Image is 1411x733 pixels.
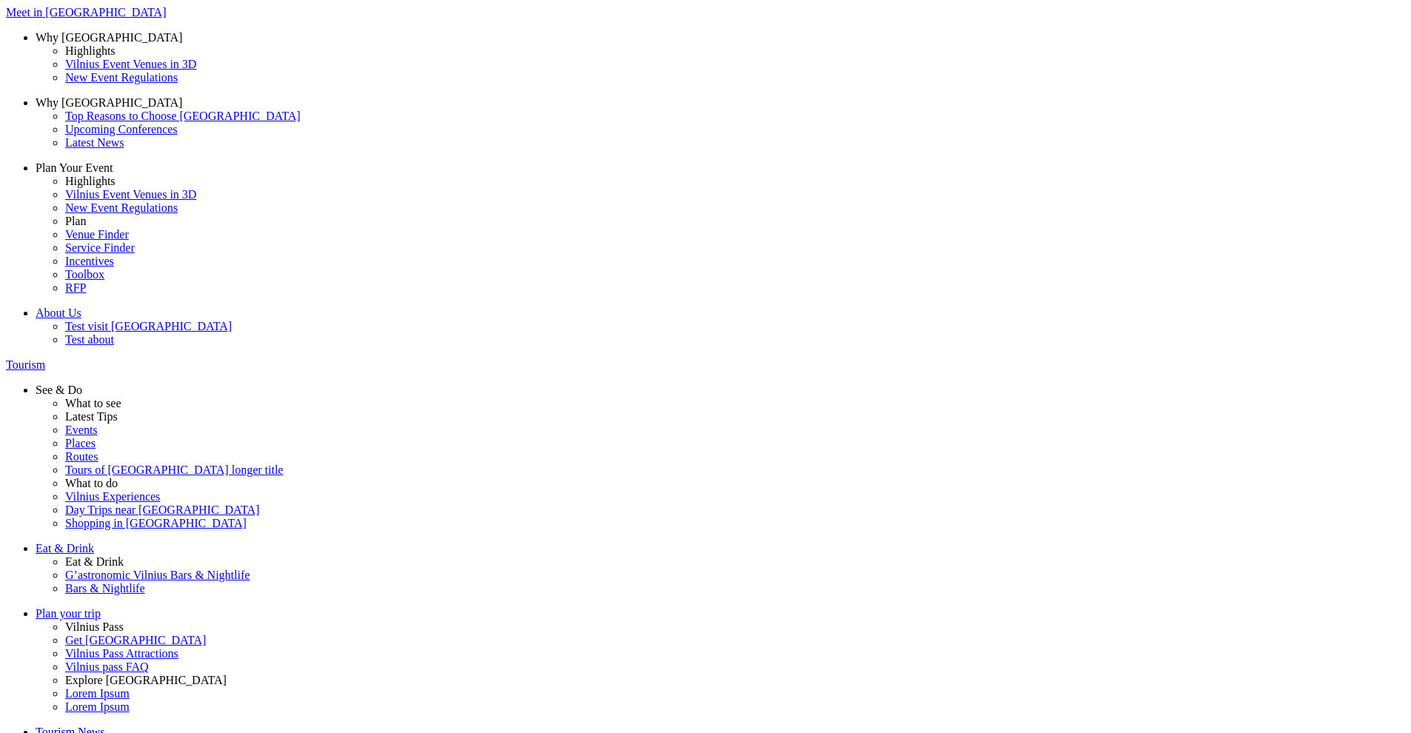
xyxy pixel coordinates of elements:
span: Plan Your Event [36,161,113,174]
a: Events [65,424,1405,437]
span: Lorem Ipsum [65,687,130,700]
span: Vilnius Event Venues in 3D [65,188,196,201]
span: Eat & Drink [65,555,124,568]
a: Top Reasons to Choose [GEOGRAPHIC_DATA] [65,110,1405,123]
a: Meet in [GEOGRAPHIC_DATA] [6,6,1405,19]
a: Vilnius Pass Attractions [65,647,1405,660]
a: About Us [36,307,1405,320]
a: Incentives [65,255,1405,268]
span: Day Trips near [GEOGRAPHIC_DATA] [65,503,259,516]
span: Why [GEOGRAPHIC_DATA] [36,96,182,109]
span: About Us [36,307,81,319]
span: Venue Finder [65,228,129,241]
a: New Event Regulations [65,71,1405,84]
a: Vilnius pass FAQ [65,660,1405,674]
a: Get [GEOGRAPHIC_DATA] [65,634,1405,647]
a: Latest News [65,136,1405,150]
span: Toolbox [65,268,104,281]
a: Bars & Nightlife [65,582,1405,595]
a: Places [65,437,1405,450]
span: Plan your trip [36,607,101,620]
span: Explore [GEOGRAPHIC_DATA] [65,674,227,686]
a: Eat & Drink [36,542,1405,555]
span: Meet in [GEOGRAPHIC_DATA] [6,6,166,19]
a: Vilnius Event Venues in 3D [65,188,1405,201]
span: Events [65,424,98,436]
span: Vilnius Pass [65,620,124,633]
span: Tours of [GEOGRAPHIC_DATA] longer title [65,463,283,476]
a: Plan your trip [36,607,1405,620]
span: G’astronomic Vilnius Bars & Nightlife [65,569,250,581]
a: Test visit [GEOGRAPHIC_DATA] [65,320,1405,333]
span: Eat & Drink [36,542,94,555]
span: Incentives [65,255,114,267]
a: Vilnius Event Venues in 3D [65,58,1405,71]
a: Test about [65,333,1405,347]
span: Get [GEOGRAPHIC_DATA] [65,634,206,646]
span: Vilnius Experiences [65,490,160,503]
a: Tourism [6,358,1405,372]
a: Venue Finder [65,228,1405,241]
span: What to do [65,477,118,489]
a: RFP [65,281,1405,295]
span: Lorem Ipsum [65,700,130,713]
span: Routes [65,450,98,463]
a: Day Trips near [GEOGRAPHIC_DATA] [65,503,1405,517]
span: Tourism [6,358,45,371]
a: Tours of [GEOGRAPHIC_DATA] longer title [65,463,1405,477]
span: RFP [65,281,86,294]
span: Vilnius pass FAQ [65,660,149,673]
a: G’astronomic Vilnius Bars & Nightlife [65,569,1405,582]
span: Latest Tips [65,410,118,423]
span: Vilnius Pass Attractions [65,647,179,660]
span: Highlights [65,44,116,57]
a: Routes [65,450,1405,463]
span: Service Finder [65,241,135,254]
a: Service Finder [65,241,1405,255]
a: Lorem Ipsum [65,687,1405,700]
span: Why [GEOGRAPHIC_DATA] [36,31,182,44]
span: Bars & Nightlife [65,582,145,595]
span: New Event Regulations [65,201,178,214]
a: Lorem Ipsum [65,700,1405,714]
span: Shopping in [GEOGRAPHIC_DATA] [65,517,247,529]
span: New Event Regulations [65,71,178,84]
a: Toolbox [65,268,1405,281]
span: Vilnius Event Venues in 3D [65,58,196,70]
a: New Event Regulations [65,201,1405,215]
span: Highlights [65,175,116,187]
span: See & Do [36,384,82,396]
a: Shopping in [GEOGRAPHIC_DATA] [65,517,1405,530]
a: Vilnius Experiences [65,490,1405,503]
span: What to see [65,397,121,409]
a: Upcoming Conferences [65,123,1405,136]
span: Plan [65,215,86,227]
span: Places [65,437,96,449]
